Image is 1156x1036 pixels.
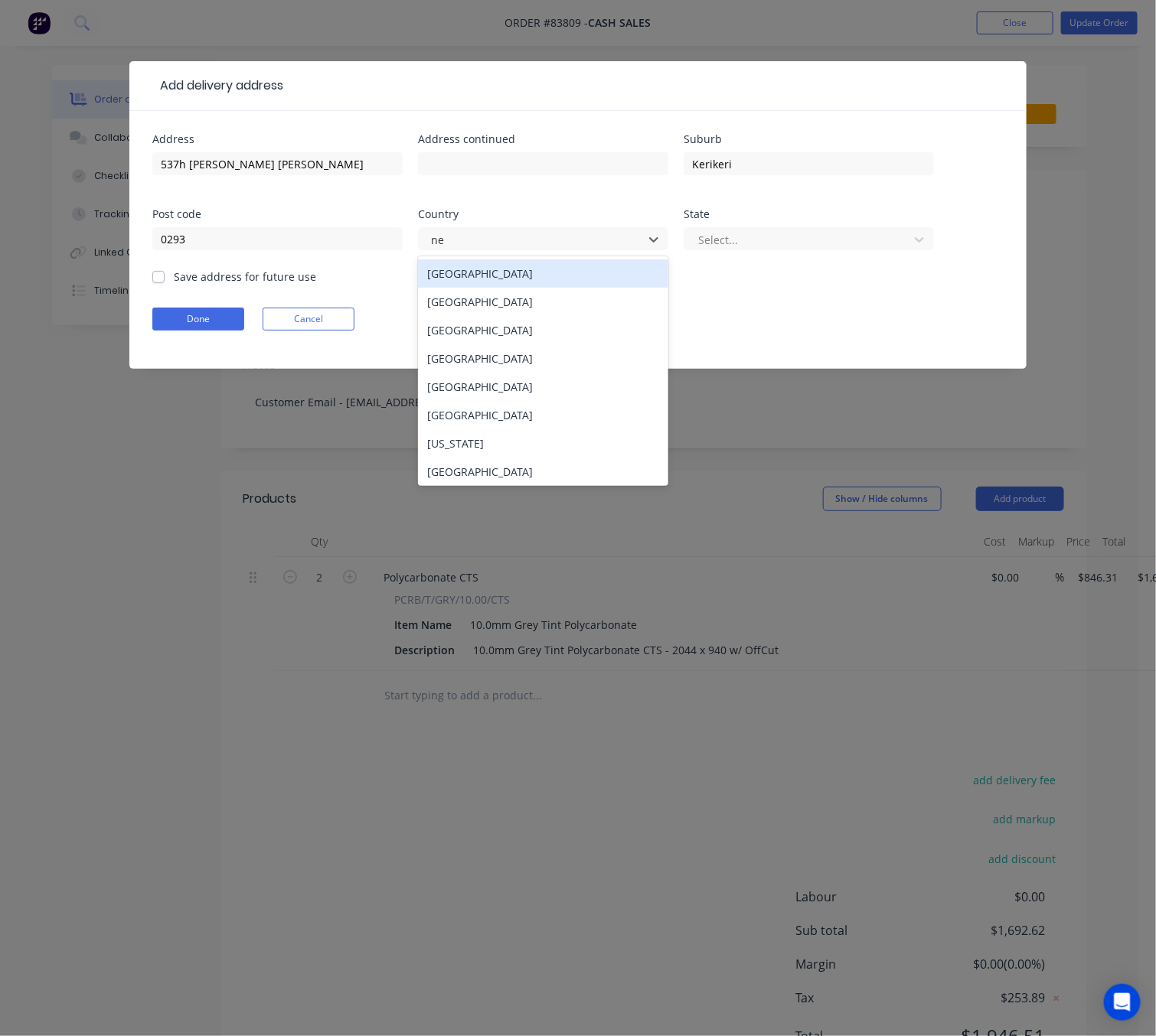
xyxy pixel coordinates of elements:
[152,134,403,145] div: Address
[152,209,403,220] div: Post code
[174,269,316,285] label: Save address for future use
[418,344,668,373] div: [GEOGRAPHIC_DATA]
[418,401,668,429] div: [GEOGRAPHIC_DATA]
[1104,984,1141,1021] div: Open Intercom Messenger
[684,134,934,145] div: Suburb
[263,308,354,331] button: Cancel
[684,209,934,220] div: State
[152,77,283,95] div: Add delivery address
[418,288,668,316] div: [GEOGRAPHIC_DATA]
[418,429,668,458] div: [US_STATE]
[418,373,668,401] div: [GEOGRAPHIC_DATA]
[418,316,668,344] div: [GEOGRAPHIC_DATA]
[418,458,668,486] div: [GEOGRAPHIC_DATA]
[418,134,668,145] div: Address continued
[152,308,244,331] button: Done
[418,209,668,220] div: Country
[418,259,668,288] div: [GEOGRAPHIC_DATA]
